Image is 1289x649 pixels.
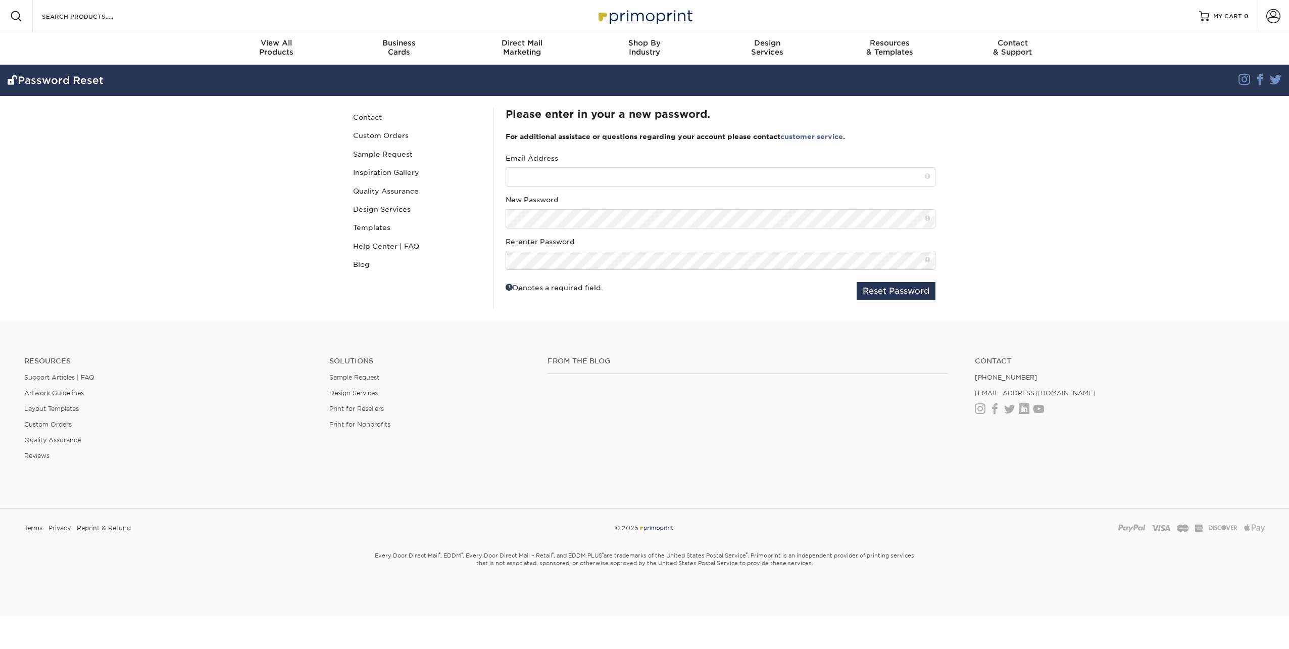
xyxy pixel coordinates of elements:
div: Services [706,38,828,57]
sup: ® [552,551,554,557]
a: Templates [349,218,485,237]
a: DesignServices [706,32,828,65]
img: Primoprint [638,524,674,532]
sup: ® [746,551,748,557]
a: Print for Nonprofits [329,421,390,428]
sup: ® [602,551,604,557]
div: Denotes a required field. [506,282,603,293]
a: Contact [975,357,1265,365]
a: Reviews [24,452,49,459]
label: New Password [506,195,559,205]
sup: ® [439,551,440,557]
span: Design [706,38,828,48]
span: 0 [1244,13,1249,20]
div: Products [215,38,338,57]
span: Contact [951,38,1074,48]
a: Shop ByIndustry [583,32,706,65]
a: Artwork Guidelines [24,389,84,397]
a: Privacy [48,521,71,536]
a: Custom Orders [349,126,485,145]
a: customer service [780,132,843,141]
span: Business [338,38,461,48]
a: View AllProducts [215,32,338,65]
div: & Templates [828,38,951,57]
div: © 2025 [435,521,854,536]
div: & Support [951,38,1074,57]
div: Industry [583,38,706,57]
button: Reset Password [857,282,935,300]
a: [EMAIL_ADDRESS][DOMAIN_NAME] [975,389,1096,397]
h4: From the Blog [548,357,948,365]
a: Quality Assurance [349,182,485,200]
a: Contact [349,108,485,126]
label: Re-enter Password [506,237,575,247]
a: [PHONE_NUMBER] [975,374,1037,381]
span: Direct Mail [461,38,583,48]
a: Print for Resellers [329,405,384,412]
a: BusinessCards [338,32,461,65]
div: Cards [338,38,461,57]
a: Reprint & Refund [77,521,131,536]
a: Help Center | FAQ [349,237,485,255]
a: Quality Assurance [24,436,81,444]
span: View All [215,38,338,48]
img: Primoprint [594,5,695,27]
label: Email Address [506,153,558,163]
a: Resources& Templates [828,32,951,65]
a: Layout Templates [24,405,79,412]
a: Custom Orders [24,421,72,428]
span: Resources [828,38,951,48]
h4: Resources [24,357,314,365]
small: Every Door Direct Mail , EDDM , Every Door Direct Mail – Retail , and EDDM PLUS are trademarks of... [349,548,940,592]
a: Terms [24,521,42,536]
a: Direct MailMarketing [461,32,583,65]
a: Sample Request [349,145,485,163]
sup: ® [461,551,463,557]
span: Shop By [583,38,706,48]
span: MY CART [1213,12,1242,21]
a: Support Articles | FAQ [24,374,94,381]
a: Sample Request [329,374,379,381]
a: Design Services [349,200,485,218]
h4: Solutions [329,357,532,365]
a: Inspiration Gallery [349,163,485,181]
h3: For additional assistace or questions regarding your account please contact . [506,132,935,141]
a: Design Services [329,389,378,397]
div: Marketing [461,38,583,57]
a: Blog [349,255,485,273]
a: Contact& Support [951,32,1074,65]
input: SEARCH PRODUCTS..... [41,10,139,22]
h2: Please enter in your a new password. [506,108,935,120]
